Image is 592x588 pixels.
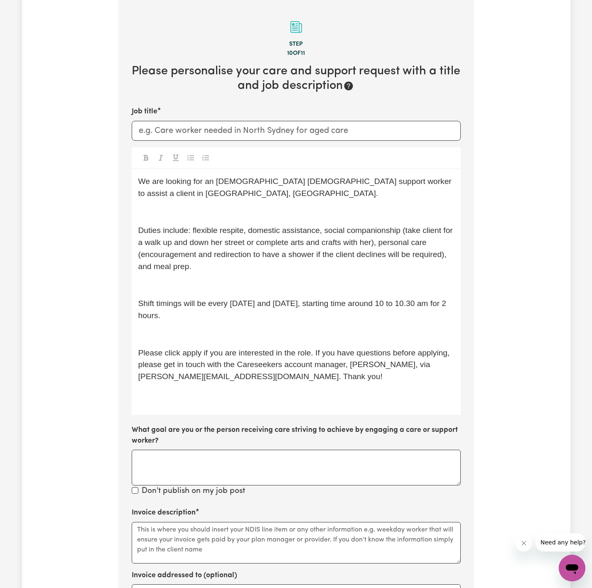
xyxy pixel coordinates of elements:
h2: Please personalise your care and support request with a title and job description [132,64,461,93]
span: Need any help? [5,6,50,12]
button: Toggle undefined [155,152,167,163]
span: Please click apply if you are interested in the role. If you have questions before applying, plea... [138,348,452,381]
label: Invoice addressed to (optional) [132,570,237,581]
button: Toggle undefined [140,152,152,163]
span: We are looking for an [DEMOGRAPHIC_DATA] [DEMOGRAPHIC_DATA] support worker to assist a client in ... [138,177,454,198]
button: Toggle undefined [200,152,211,163]
label: What goal are you or the person receiving care striving to achieve by engaging a care or support ... [132,425,461,447]
span: Shift timings will be every [DATE] and [DATE], starting time around 10 to 10.30 am for 2 hours. [138,299,449,320]
span: Duties include: flexible respite, domestic assistance, social companionship (take client for a wa... [138,226,455,270]
iframe: Message from company [536,533,585,551]
label: Invoice description [132,507,196,518]
label: Job title [132,106,157,117]
input: e.g. Care worker needed in North Sydney for aged care [132,121,461,141]
label: Don't publish on my job post [142,485,245,497]
iframe: Button to launch messaging window [559,555,585,581]
iframe: Close message [516,535,532,551]
div: 10 of 11 [132,49,461,58]
button: Toggle undefined [185,152,197,163]
button: Toggle undefined [170,152,182,163]
div: Step [132,40,461,49]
